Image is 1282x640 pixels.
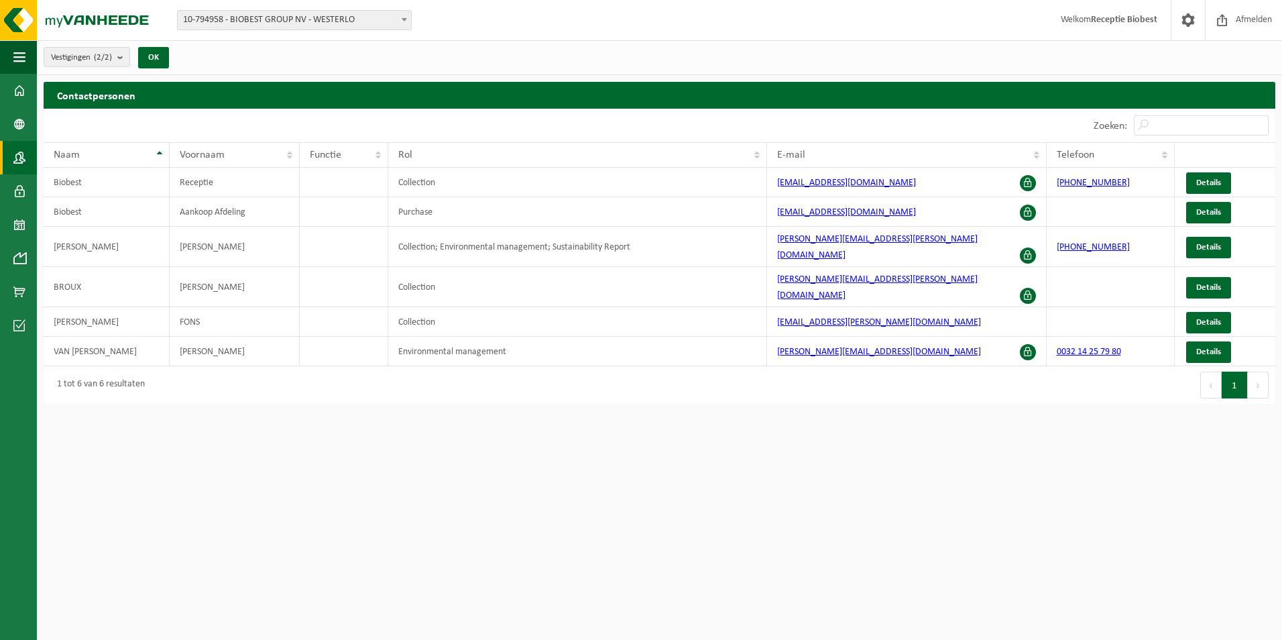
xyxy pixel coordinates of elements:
[44,307,170,337] td: [PERSON_NAME]
[388,197,767,227] td: Purchase
[1094,121,1127,131] label: Zoeken:
[170,227,300,267] td: [PERSON_NAME]
[1057,347,1121,357] a: 0032 14 25 79 80
[777,234,978,260] a: [PERSON_NAME][EMAIL_ADDRESS][PERSON_NAME][DOMAIN_NAME]
[44,337,170,366] td: VAN [PERSON_NAME]
[138,47,169,68] button: OK
[1196,178,1221,187] span: Details
[94,53,112,62] count: (2/2)
[51,48,112,68] span: Vestigingen
[1091,15,1157,25] strong: Receptie Biobest
[1248,372,1269,398] button: Next
[1186,172,1231,194] a: Details
[1196,348,1221,356] span: Details
[398,150,412,160] span: Rol
[177,10,412,30] span: 10-794958 - BIOBEST GROUP NV - WESTERLO
[1196,318,1221,327] span: Details
[1186,341,1231,363] a: Details
[310,150,341,160] span: Functie
[44,82,1275,108] h2: Contactpersonen
[388,168,767,197] td: Collection
[1057,178,1130,188] a: [PHONE_NUMBER]
[180,150,225,160] span: Voornaam
[44,47,130,67] button: Vestigingen(2/2)
[170,168,300,197] td: Receptie
[1186,312,1231,333] a: Details
[44,267,170,307] td: BROUX
[1200,372,1222,398] button: Previous
[170,307,300,337] td: FONS
[1196,283,1221,292] span: Details
[1186,202,1231,223] a: Details
[178,11,411,30] span: 10-794958 - BIOBEST GROUP NV - WESTERLO
[170,337,300,366] td: [PERSON_NAME]
[1222,372,1248,398] button: 1
[388,227,767,267] td: Collection; Environmental management; Sustainability Report
[1057,150,1094,160] span: Telefoon
[777,274,978,301] a: [PERSON_NAME][EMAIL_ADDRESS][PERSON_NAME][DOMAIN_NAME]
[777,178,916,188] a: [EMAIL_ADDRESS][DOMAIN_NAME]
[1186,277,1231,299] a: Details
[1196,243,1221,252] span: Details
[44,168,170,197] td: Biobest
[388,337,767,366] td: Environmental management
[1186,237,1231,258] a: Details
[777,150,805,160] span: E-mail
[388,267,767,307] td: Collection
[44,197,170,227] td: Biobest
[777,207,916,217] a: [EMAIL_ADDRESS][DOMAIN_NAME]
[1196,208,1221,217] span: Details
[1057,242,1130,252] a: [PHONE_NUMBER]
[777,347,981,357] a: [PERSON_NAME][EMAIL_ADDRESS][DOMAIN_NAME]
[388,307,767,337] td: Collection
[170,197,300,227] td: Aankoop Afdeling
[50,373,145,397] div: 1 tot 6 van 6 resultaten
[170,267,300,307] td: [PERSON_NAME]
[777,317,981,327] a: [EMAIL_ADDRESS][PERSON_NAME][DOMAIN_NAME]
[44,227,170,267] td: [PERSON_NAME]
[54,150,80,160] span: Naam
